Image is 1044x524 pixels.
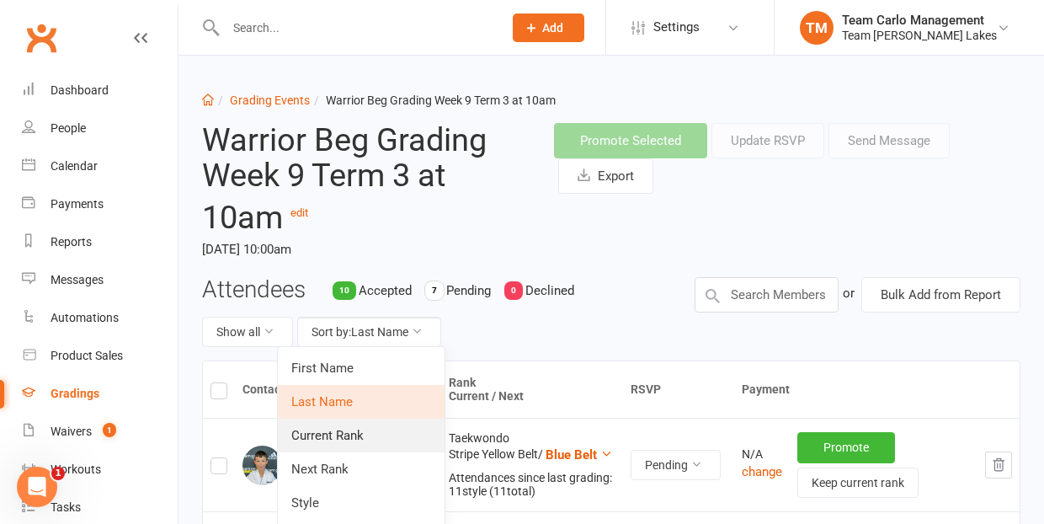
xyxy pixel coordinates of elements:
button: Promote [797,432,895,463]
a: Product Sales [22,337,178,375]
span: Pending [446,283,491,298]
a: First Name [278,351,445,385]
div: Reports [51,235,92,249]
div: Tasks [51,500,81,514]
button: Blue Belt [546,445,613,465]
div: Messages [51,273,104,286]
button: change [742,462,782,482]
div: Product Sales [51,349,123,362]
div: Dashboard [51,83,109,97]
div: Calendar [51,159,98,173]
h2: Warrior Beg Grading Week 9 Term 3 at 10am [202,123,529,235]
button: Export [558,158,653,194]
span: Declined [525,283,574,298]
div: or [843,277,855,309]
div: TM [800,11,834,45]
span: Blue Belt [546,447,597,463]
span: 1 [103,423,116,437]
span: Add [542,21,563,35]
td: Taekwondo Stripe Yellow Belt / [441,418,623,511]
a: Waivers 1 [22,413,178,451]
th: RSVP [623,361,734,418]
button: Sort by:Last Name [297,317,441,347]
div: Team [PERSON_NAME] Lakes [842,28,997,43]
div: N/A [742,448,782,461]
input: Search... [221,16,491,40]
a: Next Rank [278,452,445,486]
button: Show all [202,317,293,347]
iframe: Intercom live chat [17,467,57,507]
a: Payments [22,185,178,223]
button: Bulk Add from Report [861,277,1020,313]
div: 0 [504,281,523,300]
a: People [22,110,178,147]
div: Waivers [51,425,92,438]
div: People [51,121,86,135]
a: Current Rank [278,419,445,452]
button: Keep current rank [797,468,919,498]
div: Payments [51,197,104,211]
a: Last Name [278,385,445,419]
a: Gradings [22,375,178,413]
th: Contact [235,361,441,418]
a: Automations [22,299,178,337]
div: Attendances since last grading: 11 style ( 11 total) [449,472,615,498]
h3: Attendees [202,277,306,303]
a: Workouts [22,451,178,489]
button: Pending [631,450,721,480]
div: Automations [51,311,119,324]
a: Calendar [22,147,178,185]
div: Team Carlo Management [842,13,997,28]
a: Messages [22,261,178,299]
a: Style [278,486,445,520]
th: Rank Current / Next [441,361,623,418]
th: Payment [734,361,1020,418]
div: Workouts [51,463,101,476]
a: Dashboard [22,72,178,110]
time: [DATE] 10:00am [202,235,529,264]
input: Search Members by name [695,277,839,313]
img: Liam Bertram [242,446,282,485]
span: 1 [51,467,65,480]
span: Accepted [359,283,412,298]
a: Grading Events [230,94,310,107]
div: 7 [425,281,444,300]
button: Add [513,13,584,42]
div: Gradings [51,387,99,400]
a: Reports [22,223,178,261]
li: Warrior Beg Grading Week 9 Term 3 at 10am [310,91,556,110]
a: Clubworx [20,17,62,59]
span: Settings [653,8,700,46]
a: edit [290,206,308,219]
div: 10 [333,281,356,300]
